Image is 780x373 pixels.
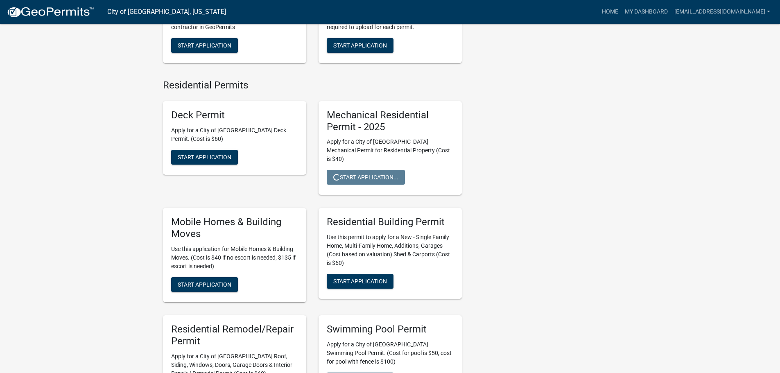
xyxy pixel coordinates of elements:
span: Start Application... [333,174,398,181]
a: City of [GEOGRAPHIC_DATA], [US_STATE] [107,5,226,19]
h5: Deck Permit [171,109,298,121]
a: My Dashboard [622,4,671,20]
button: Start Application [171,277,238,292]
span: Start Application [178,42,231,49]
p: Use this permit to apply for a New - Single Family Home, Multi-Family Home, Additions, Garages (C... [327,233,454,267]
button: Start Application... [327,170,405,185]
h5: Residential Remodel/Repair Permit [171,323,298,347]
p: Use this application for Mobile Homes & Building Moves. (Cost is $40 if no escort is needed, $135... [171,245,298,271]
button: Start Application [327,274,393,289]
p: Apply for a City of [GEOGRAPHIC_DATA] Deck Permit. (Cost is $60) [171,126,298,143]
button: Start Application [171,150,238,165]
button: Start Application [327,38,393,53]
button: Start Application [171,38,238,53]
span: Start Application [178,154,231,160]
h5: Residential Building Permit [327,216,454,228]
h5: Mechanical Residential Permit - 2025 [327,109,454,133]
h4: Residential Permits [163,79,462,91]
h5: Swimming Pool Permit [327,323,454,335]
span: Start Application [178,281,231,288]
p: Apply for a City of [GEOGRAPHIC_DATA] Mechanical Permit for Residential Property (Cost is $40) [327,138,454,163]
span: Start Application [333,278,387,285]
p: Apply for a City of [GEOGRAPHIC_DATA] Swimming Pool Permit. (Cost for pool is $50, cost for pool ... [327,340,454,366]
span: Start Application [333,42,387,49]
h5: Mobile Homes & Building Moves [171,216,298,240]
a: [EMAIL_ADDRESS][DOMAIN_NAME] [671,4,773,20]
a: Home [599,4,622,20]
